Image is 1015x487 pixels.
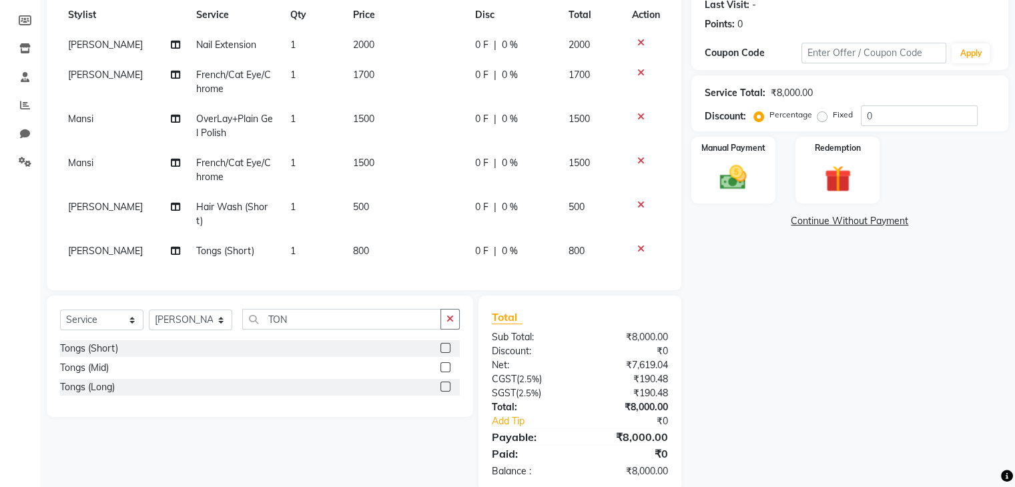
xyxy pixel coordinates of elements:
span: 2000 [353,39,374,51]
div: ( ) [482,372,580,386]
div: Total: [482,400,580,414]
span: 0 % [502,38,518,52]
label: Fixed [833,109,853,121]
div: Sub Total: [482,330,580,344]
div: Net: [482,358,580,372]
a: Add Tip [482,414,596,428]
div: ₹190.48 [580,372,678,386]
span: CGST [492,373,517,385]
span: Mansi [68,157,93,169]
span: [PERSON_NAME] [68,69,143,81]
img: _gift.svg [816,162,860,195]
span: 1500 [353,157,374,169]
span: 1500 [569,113,590,125]
span: Tongs (Short) [196,245,254,257]
span: SGST [492,387,516,399]
label: Manual Payment [701,142,765,154]
span: [PERSON_NAME] [68,245,143,257]
div: ₹190.48 [580,386,678,400]
div: ₹8,000.00 [580,400,678,414]
span: 0 % [502,68,518,82]
span: 1 [290,69,296,81]
span: 2000 [569,39,590,51]
div: ₹0 [580,344,678,358]
input: Search or Scan [242,309,441,330]
span: Total [492,310,523,324]
div: ₹8,000.00 [771,86,813,100]
span: 2.5% [519,388,539,398]
span: Hair Wash (Short) [196,201,268,227]
span: 0 F [475,38,488,52]
span: French/Cat Eye/Chrome [196,157,271,183]
label: Percentage [769,109,812,121]
span: Mansi [68,113,93,125]
img: _cash.svg [711,162,755,193]
span: 0 F [475,68,488,82]
span: | [494,244,496,258]
span: 1 [290,157,296,169]
div: ₹0 [580,446,678,462]
input: Enter Offer / Coupon Code [801,43,947,63]
button: Apply [952,43,990,63]
span: 800 [353,245,369,257]
span: 0 % [502,112,518,126]
span: 1500 [353,113,374,125]
label: Redemption [815,142,861,154]
span: | [494,38,496,52]
div: ₹8,000.00 [580,464,678,478]
span: 1 [290,201,296,213]
span: 0 % [502,244,518,258]
span: 500 [353,201,369,213]
span: [PERSON_NAME] [68,39,143,51]
span: | [494,112,496,126]
span: 0 F [475,156,488,170]
div: ₹0 [596,414,677,428]
div: ₹8,000.00 [580,330,678,344]
span: 1 [290,39,296,51]
div: Discount: [705,109,746,123]
div: ₹7,619.04 [580,358,678,372]
span: 0 % [502,200,518,214]
div: Points: [705,17,735,31]
div: Coupon Code [705,46,801,60]
div: Payable: [482,429,580,445]
span: Nail Extension [196,39,256,51]
div: Discount: [482,344,580,358]
span: 0 F [475,112,488,126]
span: 1 [290,245,296,257]
span: [PERSON_NAME] [68,201,143,213]
a: Continue Without Payment [694,214,1006,228]
div: ₹8,000.00 [580,429,678,445]
span: 2.5% [519,374,539,384]
span: 1 [290,113,296,125]
span: 0 F [475,244,488,258]
span: OverLay+Plain Gel Polish [196,113,273,139]
span: | [494,200,496,214]
span: 0 F [475,200,488,214]
div: 0 [737,17,743,31]
div: ( ) [482,386,580,400]
span: 1500 [569,157,590,169]
span: 800 [569,245,585,257]
div: Service Total: [705,86,765,100]
div: Paid: [482,446,580,462]
span: 500 [569,201,585,213]
div: Tongs (Mid) [60,361,109,375]
span: French/Cat Eye/Chrome [196,69,271,95]
span: 1700 [569,69,590,81]
div: Balance : [482,464,580,478]
span: 1700 [353,69,374,81]
span: 0 % [502,156,518,170]
span: | [494,156,496,170]
span: | [494,68,496,82]
div: Tongs (Long) [60,380,115,394]
div: Tongs (Short) [60,342,118,356]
